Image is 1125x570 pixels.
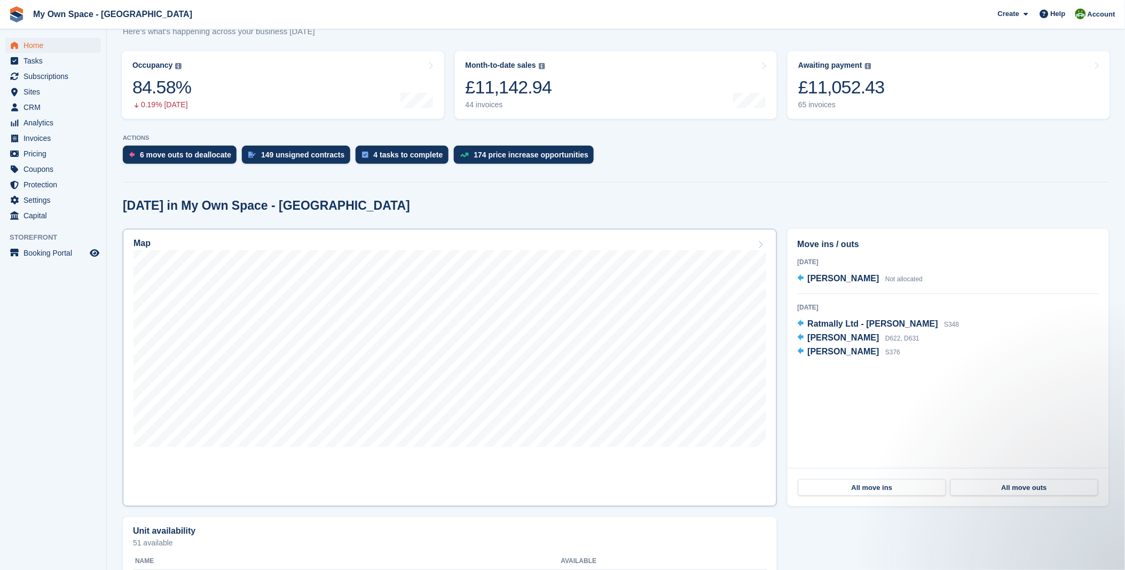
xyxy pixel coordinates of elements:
[5,115,101,130] a: menu
[1075,9,1086,19] img: Keely
[798,479,946,496] a: All move ins
[1051,9,1066,19] span: Help
[356,146,454,169] a: 4 tasks to complete
[808,347,879,356] span: [PERSON_NAME]
[132,61,172,70] div: Occupancy
[950,479,1098,496] a: All move outs
[23,100,88,115] span: CRM
[261,151,344,159] div: 149 unsigned contracts
[175,63,182,69] img: icon-info-grey-7440780725fd019a000dd9b08b2336e03edf1995a4989e88bcd33f0948082b44.svg
[242,146,355,169] a: 149 unsigned contracts
[133,553,561,570] th: Name
[5,177,101,192] a: menu
[140,151,231,159] div: 6 move outs to deallocate
[788,51,1110,119] a: Awaiting payment £11,052.43 65 invoices
[23,162,88,177] span: Coupons
[23,208,88,223] span: Capital
[23,84,88,99] span: Sites
[865,63,871,69] img: icon-info-grey-7440780725fd019a000dd9b08b2336e03edf1995a4989e88bcd33f0948082b44.svg
[123,134,1109,141] p: ACTIONS
[474,151,589,159] div: 174 price increase opportunities
[23,38,88,53] span: Home
[23,246,88,260] span: Booking Portal
[133,539,767,547] p: 51 available
[122,51,444,119] a: Occupancy 84.58% 0.19% [DATE]
[798,238,1099,251] h2: Move ins / outs
[798,331,920,345] a: [PERSON_NAME] D622, D631
[798,257,1099,267] div: [DATE]
[998,9,1019,19] span: Create
[23,69,88,84] span: Subscriptions
[23,177,88,192] span: Protection
[5,100,101,115] a: menu
[23,131,88,146] span: Invoices
[798,61,862,70] div: Awaiting payment
[5,69,101,84] a: menu
[132,76,191,98] div: 84.58%
[123,199,410,213] h2: [DATE] in My Own Space - [GEOGRAPHIC_DATA]
[374,151,443,159] div: 4 tasks to complete
[460,153,469,157] img: price_increase_opportunities-93ffe204e8149a01c8c9dc8f82e8f89637d9d84a8eef4429ea346261dce0b2c0.svg
[466,76,552,98] div: £11,142.94
[5,146,101,161] a: menu
[88,247,101,259] a: Preview store
[455,51,777,119] a: Month-to-date sales £11,142.94 44 invoices
[539,63,545,69] img: icon-info-grey-7440780725fd019a000dd9b08b2336e03edf1995a4989e88bcd33f0948082b44.svg
[798,272,923,286] a: [PERSON_NAME] Not allocated
[5,131,101,146] a: menu
[1088,9,1115,20] span: Account
[798,345,901,359] a: [PERSON_NAME] S376
[945,321,959,328] span: S348
[885,349,900,356] span: S376
[5,53,101,68] a: menu
[23,193,88,208] span: Settings
[808,333,879,342] span: [PERSON_NAME]
[798,100,885,109] div: 65 invoices
[5,246,101,260] a: menu
[561,553,688,570] th: Available
[23,146,88,161] span: Pricing
[129,152,135,158] img: move_outs_to_deallocate_icon-f764333ba52eb49d3ac5e1228854f67142a1ed5810a6f6cc68b1a99e826820c5.svg
[133,526,195,536] h2: Unit availability
[885,335,919,342] span: D622, D631
[5,38,101,53] a: menu
[123,146,242,169] a: 6 move outs to deallocate
[466,100,552,109] div: 44 invoices
[5,193,101,208] a: menu
[808,319,938,328] span: Ratmally Ltd - [PERSON_NAME]
[808,274,879,283] span: [PERSON_NAME]
[23,53,88,68] span: Tasks
[132,100,191,109] div: 0.19% [DATE]
[5,208,101,223] a: menu
[10,232,106,243] span: Storefront
[5,162,101,177] a: menu
[123,26,315,38] p: Here's what's happening across your business [DATE]
[5,84,101,99] a: menu
[885,275,923,283] span: Not allocated
[9,6,25,22] img: stora-icon-8386f47178a22dfd0bd8f6a31ec36ba5ce8667c1dd55bd0f319d3a0aa187defe.svg
[133,239,151,248] h2: Map
[29,5,196,23] a: My Own Space - [GEOGRAPHIC_DATA]
[798,318,959,331] a: Ratmally Ltd - [PERSON_NAME] S348
[466,61,536,70] div: Month-to-date sales
[123,229,777,506] a: Map
[23,115,88,130] span: Analytics
[362,152,368,158] img: task-75834270c22a3079a89374b754ae025e5fb1db73e45f91037f5363f120a921f8.svg
[798,303,1099,312] div: [DATE]
[248,152,256,158] img: contract_signature_icon-13c848040528278c33f63329250d36e43548de30e8caae1d1a13099fd9432cc5.svg
[454,146,600,169] a: 174 price increase opportunities
[798,76,885,98] div: £11,052.43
